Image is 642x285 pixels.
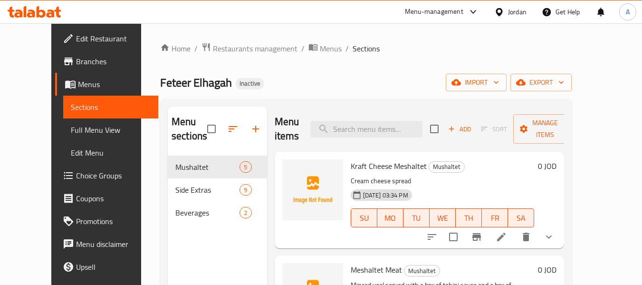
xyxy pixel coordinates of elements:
[55,73,159,96] a: Menus
[78,79,151,90] span: Menus
[160,72,232,93] span: Feteer Elhagah
[465,226,488,248] button: Branch-specific-item
[496,231,507,243] a: Edit menu item
[486,211,504,225] span: FR
[351,208,377,227] button: SU
[76,33,151,44] span: Edit Restaurant
[213,43,297,54] span: Restaurants management
[175,184,240,196] span: Side Extras
[301,43,305,54] li: /
[240,208,251,217] span: 2
[443,227,463,247] span: Select to update
[351,159,427,173] span: Kraft Cheese Meshaltet
[521,117,569,141] span: Manage items
[76,193,151,204] span: Coupons
[172,115,207,143] h2: Menu sections
[282,159,343,220] img: Kraft Cheese Meshaltet
[55,187,159,210] a: Coupons
[513,114,577,144] button: Manage items
[512,211,530,225] span: SA
[482,208,508,227] button: FR
[63,96,159,118] a: Sections
[175,161,240,173] span: Mushaltet
[345,43,349,54] li: /
[240,161,251,173] div: items
[430,208,456,227] button: WE
[310,121,422,138] input: search
[446,74,507,91] button: import
[351,263,402,277] span: Meshaltet Meat
[63,118,159,141] a: Full Menu View
[168,152,267,228] nav: Menu sections
[160,42,572,55] nav: breadcrumb
[460,211,478,225] span: TH
[424,119,444,139] span: Select section
[275,115,299,143] h2: Menu items
[240,186,251,195] span: 9
[76,261,151,273] span: Upsell
[429,161,465,173] div: Mushaltet
[194,43,198,54] li: /
[444,122,475,137] span: Add item
[515,226,537,248] button: delete
[236,79,264,88] span: Inactive
[377,208,403,227] button: MO
[447,124,472,135] span: Add
[626,7,630,17] span: A
[175,207,240,218] span: Beverages
[240,207,251,218] div: items
[407,211,426,225] span: TU
[381,211,400,225] span: MO
[433,211,452,225] span: WE
[308,42,342,55] a: Menus
[201,119,221,139] span: Select all sections
[404,265,440,276] span: Mushaltet
[453,77,499,88] span: import
[55,256,159,278] a: Upsell
[55,50,159,73] a: Branches
[403,208,430,227] button: TU
[76,170,151,181] span: Choice Groups
[236,78,264,89] div: Inactive
[55,210,159,233] a: Promotions
[508,208,534,227] button: SA
[359,191,412,200] span: [DATE] 03:34 PM
[160,43,191,54] a: Home
[543,231,555,243] svg: Show Choices
[537,226,560,248] button: show more
[168,178,267,201] div: Side Extras9
[429,161,464,172] span: Mushaltet
[518,77,564,88] span: export
[475,122,513,137] span: Select section first
[63,141,159,164] a: Edit Menu
[76,216,151,227] span: Promotions
[353,43,380,54] span: Sections
[76,238,151,250] span: Menu disclaimer
[351,175,535,187] p: Cream cheese spread
[221,118,244,140] span: Sort sections
[71,147,151,158] span: Edit Menu
[405,6,463,18] div: Menu-management
[168,156,267,178] div: Mushaltet5
[508,7,527,17] div: Jordan
[240,163,251,172] span: 5
[510,74,572,91] button: export
[355,211,374,225] span: SU
[444,122,475,137] button: Add
[71,124,151,136] span: Full Menu View
[76,56,151,67] span: Branches
[55,27,159,50] a: Edit Restaurant
[421,226,443,248] button: sort-choices
[55,233,159,256] a: Menu disclaimer
[244,118,267,140] button: Add section
[55,164,159,187] a: Choice Groups
[538,159,556,173] h6: 0 JOD
[320,43,342,54] span: Menus
[538,263,556,276] h6: 0 JOD
[71,101,151,113] span: Sections
[456,208,482,227] button: TH
[240,184,251,196] div: items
